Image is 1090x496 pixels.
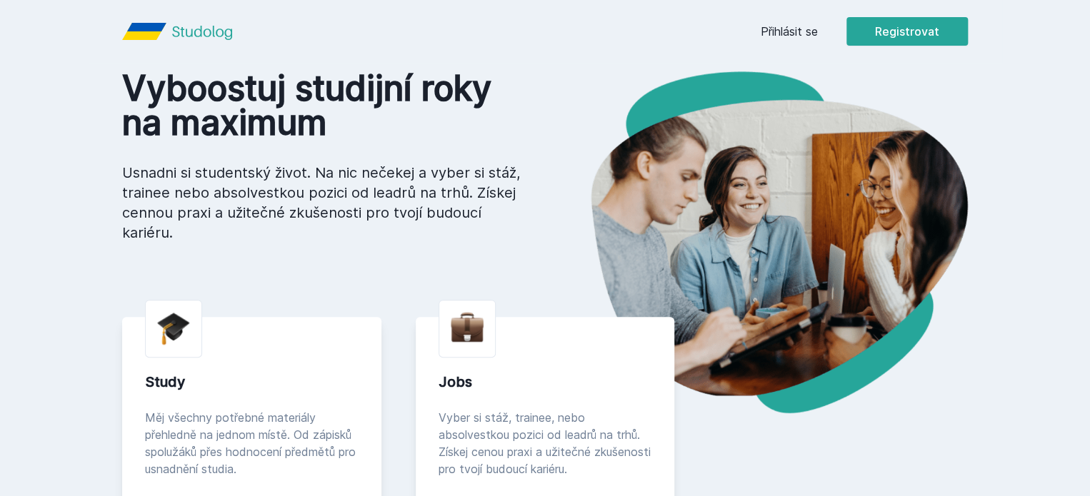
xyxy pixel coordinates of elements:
[122,71,522,140] h1: Vyboostuj studijní roky na maximum
[545,71,968,413] img: hero.png
[439,409,652,477] div: Vyber si stáž, trainee, nebo absolvestkou pozici od leadrů na trhů. Získej cenou praxi a užitečné...
[145,409,359,477] div: Měj všechny potřebné materiály přehledně na jednom místě. Od zápisků spolužáků přes hodnocení pře...
[145,372,359,392] div: Study
[451,309,484,345] img: briefcase.png
[122,163,522,243] p: Usnadni si studentský život. Na nic nečekej a vyber si stáž, trainee nebo absolvestkou pozici od ...
[846,17,968,46] button: Registrovat
[157,312,190,345] img: graduation-cap.png
[439,372,652,392] div: Jobs
[761,23,818,40] a: Přihlásit se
